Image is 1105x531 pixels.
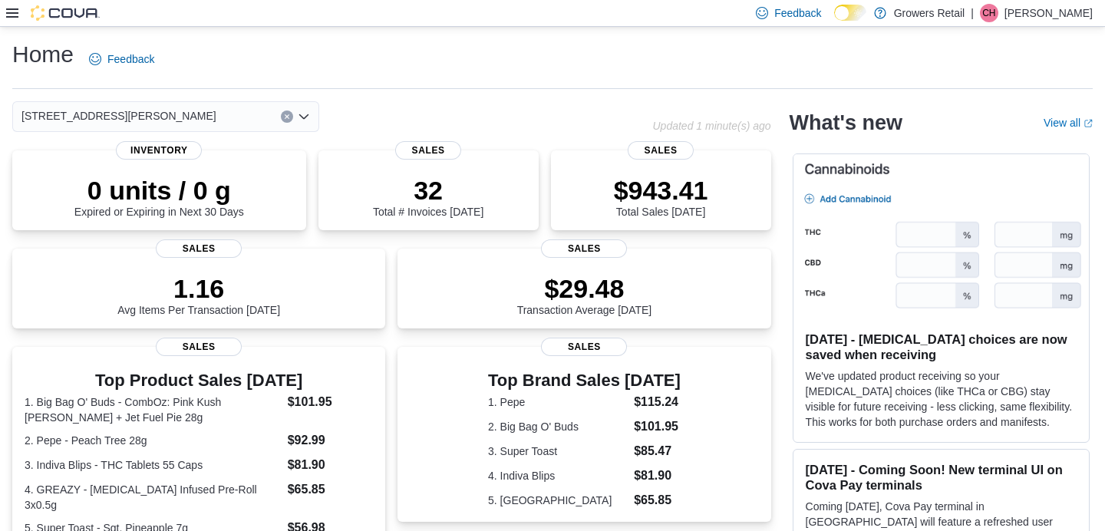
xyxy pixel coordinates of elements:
dt: 2. Big Bag O' Buds [488,419,628,434]
h2: What's new [790,110,902,135]
dt: 1. Pepe [488,394,628,410]
dt: 3. Indiva Blips - THC Tablets 55 Caps [25,457,282,473]
input: Dark Mode [834,5,866,21]
div: Expired or Expiring in Next 30 Days [74,175,244,218]
dd: $85.47 [634,442,681,460]
h1: Home [12,39,74,70]
p: 1.16 [117,273,280,304]
div: Total # Invoices [DATE] [373,175,483,218]
span: Sales [541,239,627,258]
span: Feedback [107,51,154,67]
p: $943.41 [614,175,708,206]
h3: [DATE] - Coming Soon! New terminal UI on Cova Pay terminals [806,462,1077,493]
dd: $101.95 [288,393,374,411]
button: Open list of options [298,110,310,123]
span: Inventory [116,141,202,160]
p: We've updated product receiving so your [MEDICAL_DATA] choices (like THCa or CBG) stay visible fo... [806,368,1077,430]
span: Sales [156,239,242,258]
span: Sales [628,141,694,160]
span: [STREET_ADDRESS][PERSON_NAME] [21,107,216,125]
dt: 5. [GEOGRAPHIC_DATA] [488,493,628,508]
dt: 2. Pepe - Peach Tree 28g [25,433,282,448]
h3: Top Brand Sales [DATE] [488,371,681,390]
div: Transaction Average [DATE] [517,273,652,316]
a: Feedback [83,44,160,74]
dt: 4. Indiva Blips [488,468,628,483]
dt: 3. Super Toast [488,444,628,459]
dd: $81.90 [634,467,681,485]
span: Sales [156,338,242,356]
dd: $65.85 [288,480,374,499]
div: Avg Items Per Transaction [DATE] [117,273,280,316]
dd: $81.90 [288,456,374,474]
button: Clear input [281,110,293,123]
dd: $115.24 [634,393,681,411]
p: Growers Retail [894,4,965,22]
dd: $65.85 [634,491,681,510]
div: Carter Habel [980,4,998,22]
dt: 1. Big Bag O' Buds - CombOz: Pink Kush [PERSON_NAME] + Jet Fuel Pie 28g [25,394,282,425]
dd: $92.99 [288,431,374,450]
dt: 4. GREAZY - [MEDICAL_DATA] Infused Pre-Roll 3x0.5g [25,482,282,513]
span: Feedback [774,5,821,21]
p: 0 units / 0 g [74,175,244,206]
span: CH [982,4,995,22]
h3: [DATE] - [MEDICAL_DATA] choices are now saved when receiving [806,331,1077,362]
p: 32 [373,175,483,206]
img: Cova [31,5,100,21]
p: | [971,4,974,22]
h3: Top Product Sales [DATE] [25,371,373,390]
span: Sales [395,141,461,160]
div: Total Sales [DATE] [614,175,708,218]
dd: $101.95 [634,417,681,436]
a: View allExternal link [1044,117,1093,129]
p: $29.48 [517,273,652,304]
p: [PERSON_NAME] [1004,4,1093,22]
svg: External link [1084,119,1093,128]
p: Updated 1 minute(s) ago [652,120,770,132]
span: Sales [541,338,627,356]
